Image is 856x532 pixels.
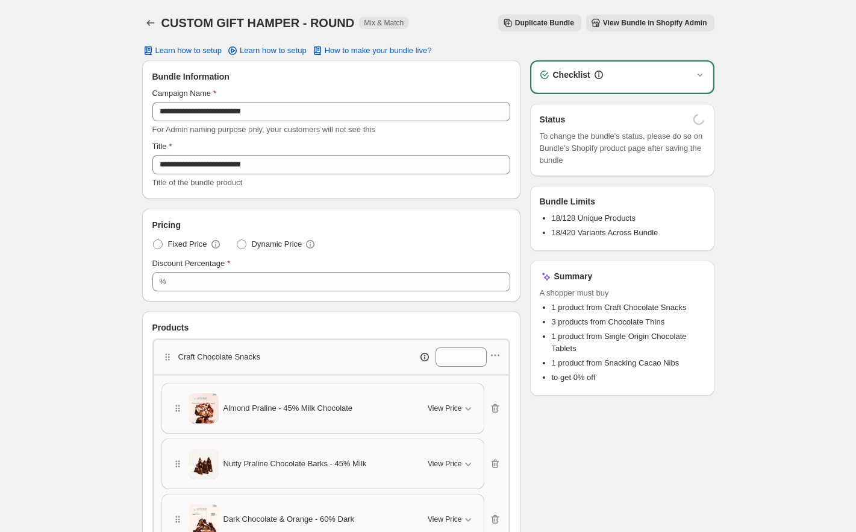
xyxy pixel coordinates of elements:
[540,130,705,166] span: To change the bundle's status, please do so on Bundle's Shopify product page after saving the bundle
[135,42,230,59] button: Learn how to setup
[189,390,219,427] img: Almond Praline - 45% Milk Chocolate
[552,357,705,369] li: 1 product from Snacking Cacao Nibs
[252,238,302,250] span: Dynamic Price
[152,125,375,134] span: For Admin naming purpose only, your customers will not see this
[160,276,167,288] div: %
[540,195,596,207] h3: Bundle Limits
[364,18,404,28] span: Mix & Match
[603,18,707,28] span: View Bundle in Shopify Admin
[540,113,566,125] h3: Status
[152,258,231,270] label: Discount Percentage
[152,141,172,153] label: Title
[223,513,354,525] span: Dark Chocolate & Orange - 60% Dark
[420,510,481,529] button: View Price
[223,402,353,414] span: Almond Praline - 45% Milk Chocolate
[428,515,461,524] span: View Price
[178,351,261,363] p: Craft Chocolate Snacks
[552,214,636,223] span: 18/128 Unique Products
[553,69,590,81] h3: Checklist
[428,404,461,413] span: View Price
[189,445,219,483] img: Nutty Praline Chocolate Barks - 45% Milk
[420,454,481,473] button: View Price
[152,321,189,334] span: Products
[540,287,705,299] span: A shopper must buy
[152,87,217,100] label: Campaign Name
[428,459,461,469] span: View Price
[554,270,593,282] h3: Summary
[240,46,307,55] span: Learn how to setup
[219,42,314,59] a: Learn how to setup
[552,331,705,355] li: 1 product from Single Origin Chocolate Tablets
[152,178,243,187] span: Title of the bundle product
[152,71,230,83] span: Bundle Information
[325,46,432,55] span: How to make your bundle live?
[552,228,658,237] span: 18/420 Variants Across Bundle
[142,14,159,31] button: Back
[155,46,222,55] span: Learn how to setup
[552,316,705,328] li: 3 products from Chocolate Thins
[515,18,574,28] span: Duplicate Bundle
[586,14,714,31] button: View Bundle in Shopify Admin
[552,302,705,314] li: 1 product from Craft Chocolate Snacks
[161,16,355,30] h1: CUSTOM GIFT HAMPER - ROUND
[552,372,705,384] li: to get 0% off
[420,399,481,418] button: View Price
[304,42,439,59] button: How to make your bundle live?
[498,14,581,31] button: Duplicate Bundle
[223,458,367,470] span: Nutty Praline Chocolate Barks - 45% Milk
[152,219,181,231] span: Pricing
[168,238,207,250] span: Fixed Price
